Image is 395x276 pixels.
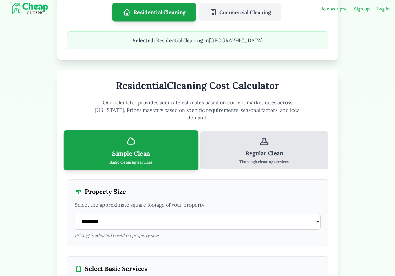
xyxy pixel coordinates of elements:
[321,6,347,12] a: Join as a pro
[63,130,198,170] button: Simple CleanBasic cleaning services
[109,159,153,165] span: Basic cleaning services
[75,201,321,209] p: Select the approximate square footage of your property
[72,37,323,44] p: Residential Cleaning in [GEOGRAPHIC_DATA]
[112,149,150,158] span: Simple Clean
[377,6,390,12] a: Log in
[239,159,289,164] span: Thorough cleaning services
[354,6,370,12] a: Sign up
[67,80,328,91] h2: Residential Cleaning Cost Calculator
[245,149,283,158] span: Regular Clean
[200,131,328,169] button: Regular CleanThorough cleaning services
[75,187,321,196] label: Property Size
[5,3,58,15] img: Cheap Cleans Florida
[112,3,196,22] button: Residential Cleaning
[133,37,155,43] span: Selected:
[75,232,321,239] div: Pricing is adjusted based on property size
[92,99,303,121] p: Our calculator provides accurate estimates based on current market rates across [US_STATE]. Price...
[75,264,321,273] label: Select Basic Services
